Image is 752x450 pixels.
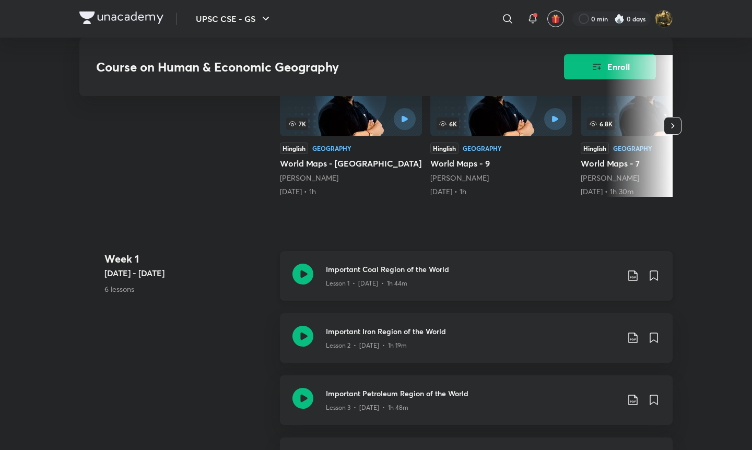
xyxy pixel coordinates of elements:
[280,313,673,375] a: Important Iron Region of the WorldLesson 2 • [DATE] • 1h 19m
[430,55,572,197] a: 6KHinglishGeographyWorld Maps - 9[PERSON_NAME][DATE] • 1h
[190,8,278,29] button: UPSC CSE - GS
[430,55,572,197] a: World Maps - 9
[312,145,351,151] div: Geography
[581,186,723,197] div: 1st May • 1h 30m
[280,55,422,197] a: World Maps - Europe
[104,251,272,267] h4: Week 1
[79,11,163,24] img: Company Logo
[614,14,625,24] img: streak
[430,157,572,170] h5: World Maps - 9
[79,11,163,27] a: Company Logo
[581,55,723,197] a: World Maps - 7
[96,60,505,75] h3: Course on Human & Economic Geography
[280,186,422,197] div: 28th Apr • 1h
[463,145,502,151] div: Geography
[581,143,609,154] div: Hinglish
[280,173,338,183] a: [PERSON_NAME]
[655,10,673,28] img: Ishika Yadav
[430,186,572,197] div: 29th Apr • 1h
[430,173,572,183] div: Sudarshan Gurjar
[326,264,618,275] h3: Important Coal Region of the World
[326,388,618,399] h3: Important Petroleum Region of the World
[581,173,639,183] a: [PERSON_NAME]
[104,283,272,294] p: 6 lessons
[280,143,308,154] div: Hinglish
[326,326,618,337] h3: Important Iron Region of the World
[326,403,408,412] p: Lesson 3 • [DATE] • 1h 48m
[286,117,308,130] span: 7K
[104,267,272,279] h5: [DATE] - [DATE]
[581,157,723,170] h5: World Maps - 7
[280,375,673,437] a: Important Petroleum Region of the WorldLesson 3 • [DATE] • 1h 48m
[437,117,459,130] span: 6K
[581,173,723,183] div: Sudarshan Gurjar
[280,55,422,197] a: 7KHinglishGeographyWorld Maps - [GEOGRAPHIC_DATA][PERSON_NAME][DATE] • 1h
[280,157,422,170] h5: World Maps - [GEOGRAPHIC_DATA]
[280,173,422,183] div: Sudarshan Gurjar
[587,117,615,130] span: 6.8K
[280,251,673,313] a: Important Coal Region of the WorldLesson 1 • [DATE] • 1h 44m
[326,279,407,288] p: Lesson 1 • [DATE] • 1h 44m
[564,54,656,79] button: Enroll
[551,14,560,23] img: avatar
[581,55,723,197] a: 6.8KHinglishGeographyWorld Maps - 7[PERSON_NAME][DATE] • 1h 30m
[547,10,564,27] button: avatar
[326,341,407,350] p: Lesson 2 • [DATE] • 1h 19m
[430,173,489,183] a: [PERSON_NAME]
[430,143,459,154] div: Hinglish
